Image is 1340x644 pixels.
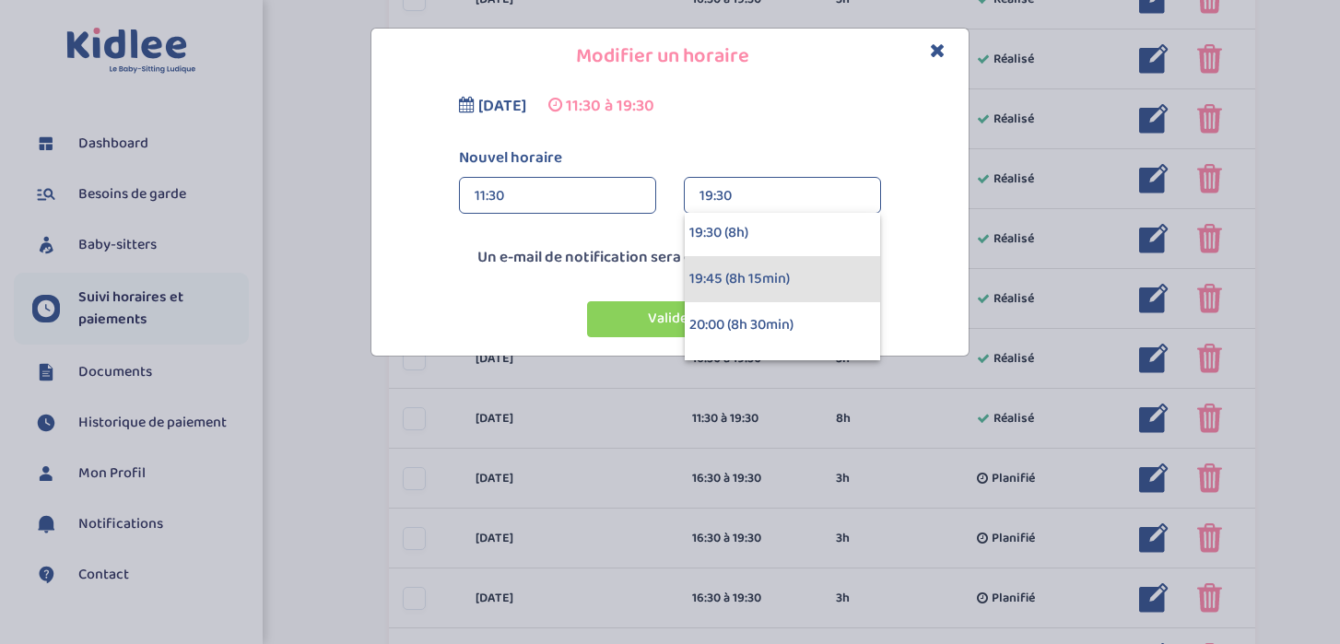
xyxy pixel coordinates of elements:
p: Un e-mail de notification sera envoyé à [376,246,964,270]
span: [DATE] [478,93,526,119]
div: 19:30 [699,178,865,215]
div: 19:45 (8h 15min) [685,256,880,302]
h4: Modifier un horaire [385,42,955,71]
div: 11:30 [475,178,641,215]
div: 20:00 (8h 30min) [685,302,880,348]
div: 19:30 (8h) [685,210,880,256]
label: Nouvel horaire [445,146,895,170]
div: 20:15 (8h 45min) [685,348,880,394]
span: 11:30 à 19:30 [566,93,654,119]
button: Close [930,41,946,62]
button: Valider [587,301,753,337]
